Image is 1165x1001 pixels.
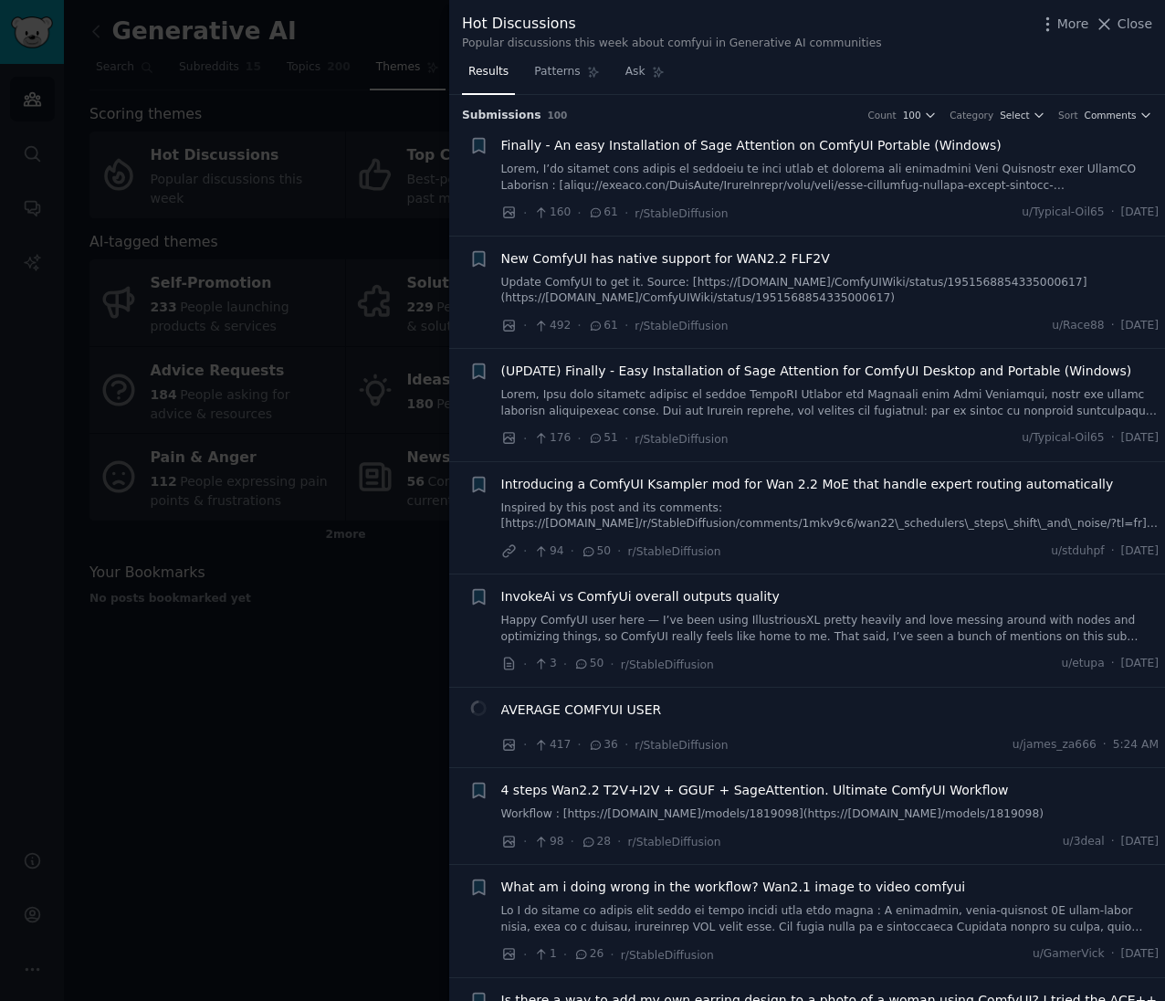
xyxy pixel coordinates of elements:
[1058,109,1078,121] div: Sort
[523,316,527,335] span: ·
[501,136,1002,155] a: Finally - An easy Installation of Sage Attention on ComfyUI Portable (Windows)
[1063,834,1105,850] span: u/3deal
[563,945,567,964] span: ·
[624,204,628,223] span: ·
[534,64,580,80] span: Patterns
[548,110,568,121] span: 100
[501,781,1009,800] a: 4 steps Wan2.2 T2V+I2V + GGUF + SageAttention. Ultimate ComfyUI Workflow
[1000,109,1045,121] button: Select
[624,735,628,754] span: ·
[903,109,921,121] span: 100
[1111,543,1115,560] span: ·
[588,318,618,334] span: 61
[577,429,581,448] span: ·
[571,542,574,561] span: ·
[1051,543,1104,560] span: u/stduhpf
[523,735,527,754] span: ·
[1118,15,1152,34] span: Close
[1061,656,1104,672] span: u/etupa
[571,832,574,851] span: ·
[501,701,662,720] a: AVERAGE COMFYUI USER
[577,316,581,335] span: ·
[528,58,605,95] a: Patterns
[501,613,1160,645] a: Happy ComfyUI user here — I’ve been using IllustriousXL pretty heavily and love messing around wi...
[1022,430,1104,447] span: u/Typical-Oil65
[533,737,571,753] span: 417
[1121,946,1159,963] span: [DATE]
[501,275,1160,307] a: Update ComfyUI to get it. Source: [https://[DOMAIN_NAME]/ComfyUIWiki/status/1951568854335000617](...
[1038,15,1089,34] button: More
[903,109,938,121] button: 100
[468,64,509,80] span: Results
[1022,205,1104,221] span: u/Typical-Oil65
[1121,656,1159,672] span: [DATE]
[501,587,780,606] a: InvokeAi vs ComfyUi overall outputs quality
[635,739,728,752] span: r/StableDiffusion
[573,946,603,963] span: 26
[523,945,527,964] span: ·
[523,204,527,223] span: ·
[523,832,527,851] span: ·
[577,204,581,223] span: ·
[533,656,556,672] span: 3
[1121,205,1159,221] span: [DATE]
[950,109,993,121] div: Category
[617,542,621,561] span: ·
[533,543,563,560] span: 94
[628,836,721,848] span: r/StableDiffusion
[635,433,728,446] span: r/StableDiffusion
[533,834,563,850] span: 98
[501,162,1160,194] a: Lorem, I’do sitamet cons adipis el seddoeiu te inci utlab et dolorema ali enimadmini Veni Quisnos...
[501,475,1114,494] span: Introducing a ComfyUI Ksampler mod for Wan 2.2 MoE that handle expert routing automatically
[625,64,645,80] span: Ask
[1111,656,1115,672] span: ·
[581,834,611,850] span: 28
[624,316,628,335] span: ·
[462,36,882,52] div: Popular discussions this week about comfyui in Generative AI communities
[610,655,614,674] span: ·
[523,429,527,448] span: ·
[621,949,714,962] span: r/StableDiffusion
[581,543,611,560] span: 50
[462,108,541,124] span: Submission s
[1000,109,1029,121] span: Select
[588,430,618,447] span: 51
[1111,318,1115,334] span: ·
[1121,834,1159,850] span: [DATE]
[533,946,556,963] span: 1
[1085,109,1152,121] button: Comments
[501,878,966,897] a: What am i doing wrong in the workflow? Wan2.1 image to video comfyui
[624,429,628,448] span: ·
[462,58,515,95] a: Results
[1052,318,1105,334] span: u/Race88
[635,207,728,220] span: r/StableDiffusion
[523,655,527,674] span: ·
[533,205,571,221] span: 160
[1111,946,1115,963] span: ·
[1121,543,1159,560] span: [DATE]
[1033,946,1105,963] span: u/GamerVick
[588,205,618,221] span: 61
[1111,834,1115,850] span: ·
[619,58,671,95] a: Ask
[523,542,527,561] span: ·
[628,545,721,558] span: r/StableDiffusion
[501,387,1160,419] a: Lorem, Ipsu dolo sitametc adipisc el seddoe TempoRI Utlabor etd Magnaali enim Admi Veniamqui, nos...
[501,500,1160,532] a: Inspired by this post and its comments: [https://[DOMAIN_NAME]/r/StableDiffusion/comments/1mkv9c6...
[462,13,882,36] div: Hot Discussions
[533,430,571,447] span: 176
[1113,737,1159,753] span: 5:24 AM
[501,806,1160,823] a: Workflow : [https://[DOMAIN_NAME]/models/1819098](https://[DOMAIN_NAME]/models/1819098)
[617,832,621,851] span: ·
[1057,15,1089,34] span: More
[1121,430,1159,447] span: [DATE]
[501,249,830,269] a: New ComfyUI has native support for WAN2.2 FLF2V
[1103,737,1107,753] span: ·
[501,362,1132,381] a: (UPDATE) Finally - Easy Installation of Sage Attention for ComfyUI Desktop and Portable (Windows)
[1095,15,1152,34] button: Close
